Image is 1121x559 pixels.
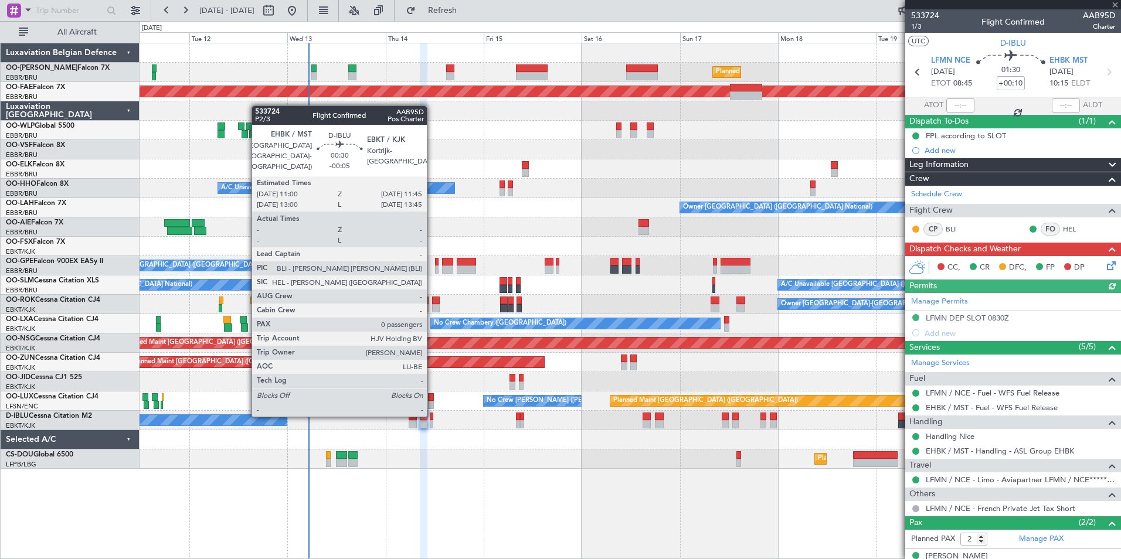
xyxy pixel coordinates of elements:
span: OO-NSG [6,335,35,342]
div: CP [923,223,943,236]
div: Wed 13 [287,32,385,43]
span: Refresh [418,6,467,15]
a: OO-VSFFalcon 8X [6,142,65,149]
div: No Crew Chambery ([GEOGRAPHIC_DATA]) [434,315,566,332]
a: OO-FAEFalcon 7X [6,84,65,91]
span: (2/2) [1079,516,1096,529]
a: Manage Services [911,357,970,369]
span: OO-[PERSON_NAME] [6,64,77,71]
div: Planned Maint [GEOGRAPHIC_DATA] ([GEOGRAPHIC_DATA]) [123,334,308,352]
span: OO-LUX [6,393,33,400]
span: (5/5) [1079,340,1096,353]
span: CC, [947,262,960,274]
span: Dispatch Checks and Weather [909,243,1021,256]
span: Crew [909,172,929,186]
span: Handling [909,415,943,429]
a: OO-ELKFalcon 8X [6,161,64,168]
div: Unplanned Maint [GEOGRAPHIC_DATA]-[GEOGRAPHIC_DATA] [262,295,451,313]
a: OO-AIEFalcon 7X [6,219,63,226]
div: Fri 15 [484,32,582,43]
div: Owner [GEOGRAPHIC_DATA]-[GEOGRAPHIC_DATA] [781,295,939,313]
span: ALDT [1083,100,1102,111]
div: Mon 11 [91,32,189,43]
a: CS-DOUGlobal 6500 [6,451,73,458]
span: 533724 [911,9,939,22]
span: Fuel [909,372,925,386]
span: OO-AIE [6,219,31,226]
a: EBBR/BRU [6,189,38,198]
a: EBBR/BRU [6,93,38,101]
span: Services [909,341,940,355]
span: Flight Crew [909,204,953,217]
div: A/C Unavailable [GEOGRAPHIC_DATA] ([GEOGRAPHIC_DATA] National) [781,276,999,294]
span: CR [980,262,990,274]
span: All Aircraft [30,28,124,36]
button: Refresh [400,1,471,20]
a: EBKT/KJK [6,421,35,430]
a: EBKT/KJK [6,363,35,372]
span: OO-ZUN [6,355,35,362]
div: Sun 17 [680,32,778,43]
div: Planned Maint [GEOGRAPHIC_DATA] ([GEOGRAPHIC_DATA] National) [716,63,928,81]
span: OO-VSF [6,142,33,149]
span: OO-SLM [6,277,34,284]
div: Add new [925,145,1115,155]
span: OO-ELK [6,161,32,168]
div: FPL according to SLOT [926,131,1006,141]
span: ETOT [931,78,950,90]
span: AAB95D [1083,9,1115,22]
div: Planned Maint [GEOGRAPHIC_DATA] ([GEOGRAPHIC_DATA]) [818,450,1003,468]
a: EBKT/KJK [6,383,35,391]
a: EBBR/BRU [6,170,38,179]
span: OO-FAE [6,84,33,91]
a: EBBR/BRU [6,131,38,140]
div: Planned Maint [GEOGRAPHIC_DATA] ([GEOGRAPHIC_DATA]) [613,392,798,410]
a: Handling Nice [926,431,974,441]
a: OO-HHOFalcon 8X [6,180,69,188]
a: EBKT/KJK [6,325,35,333]
a: Manage PAX [1019,533,1064,545]
span: D-IBLU [1000,37,1026,49]
div: FO [1041,223,1060,236]
span: Travel [909,459,931,472]
span: DFC, [1009,262,1027,274]
a: LFSN/ENC [6,402,38,411]
button: All Aircraft [13,23,127,42]
span: Charter [1083,22,1115,32]
input: Trip Number [36,2,103,19]
span: [DATE] - [DATE] [199,5,254,16]
a: EBKT/KJK [6,344,35,353]
a: OO-[PERSON_NAME]Falcon 7X [6,64,110,71]
div: Tue 12 [189,32,287,43]
span: Pax [909,516,922,530]
div: Flight Confirmed [981,16,1045,28]
a: EBBR/BRU [6,73,38,82]
a: OO-NSGCessna Citation CJ4 [6,335,100,342]
div: No Crew [PERSON_NAME] ([PERSON_NAME]) [487,392,627,410]
span: D-IBLU [6,413,29,420]
a: OO-ZUNCessna Citation CJ4 [6,355,100,362]
span: OO-LXA [6,316,33,323]
a: EHBK / MST - Handling - ASL Group EHBK [926,446,1074,456]
a: OO-LUXCessna Citation CJ4 [6,393,98,400]
span: OO-LAH [6,200,34,207]
a: OO-LXACessna Citation CJ4 [6,316,98,323]
div: Tue 19 [876,32,974,43]
div: Mon 18 [778,32,876,43]
button: UTC [908,36,929,46]
span: Leg Information [909,158,969,172]
div: Unplanned Maint [GEOGRAPHIC_DATA] ([GEOGRAPHIC_DATA]) [123,353,316,371]
a: BLI [946,224,972,234]
a: EBBR/BRU [6,228,38,237]
span: Others [909,488,935,501]
span: ELDT [1071,78,1090,90]
span: [DATE] [1049,66,1074,78]
a: OO-WLPGlobal 5500 [6,122,74,129]
div: [DATE] [142,23,162,33]
span: (1/1) [1079,115,1096,127]
div: Owner [GEOGRAPHIC_DATA] ([GEOGRAPHIC_DATA] National) [683,199,872,216]
a: EBBR/BRU [6,209,38,217]
a: EBBR/BRU [6,267,38,275]
a: Schedule Crew [911,189,962,200]
span: DP [1074,262,1085,274]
